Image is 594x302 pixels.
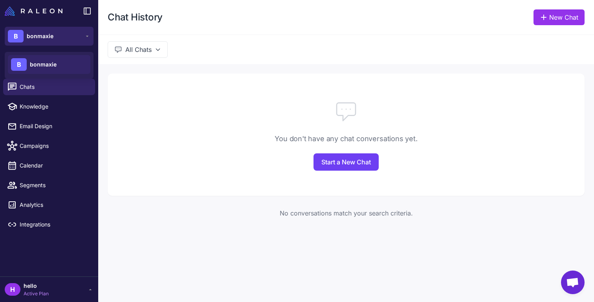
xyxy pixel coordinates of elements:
[3,216,95,233] a: Integrations
[561,271,585,294] a: Open chat
[3,98,95,115] a: Knowledge
[108,208,585,218] div: No conversations match your search criteria.
[3,118,95,134] a: Email Design
[8,30,24,42] div: B
[3,177,95,193] a: Segments
[5,27,93,46] button: Bbonmaxie
[3,157,95,174] a: Calendar
[30,60,57,69] span: bonmaxie
[5,6,62,16] img: Raleon Logo
[3,138,95,154] a: Campaigns
[20,142,89,150] span: Campaigns
[20,201,89,209] span: Analytics
[108,11,163,24] h1: Chat History
[313,153,379,171] a: Start a New Chat
[20,102,89,111] span: Knowledge
[3,79,95,95] a: Chats
[533,9,585,25] a: New Chat
[27,32,53,41] span: bonmaxie
[108,41,168,58] button: All Chats
[20,122,89,131] span: Email Design
[24,282,49,290] span: hello
[20,161,89,170] span: Calendar
[24,290,49,297] span: Active Plan
[20,220,89,229] span: Integrations
[5,283,20,296] div: H
[108,133,585,144] div: You don't have any chat conversations yet.
[20,181,89,190] span: Segments
[11,58,27,71] div: B
[20,83,89,91] span: Chats
[3,197,95,213] a: Analytics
